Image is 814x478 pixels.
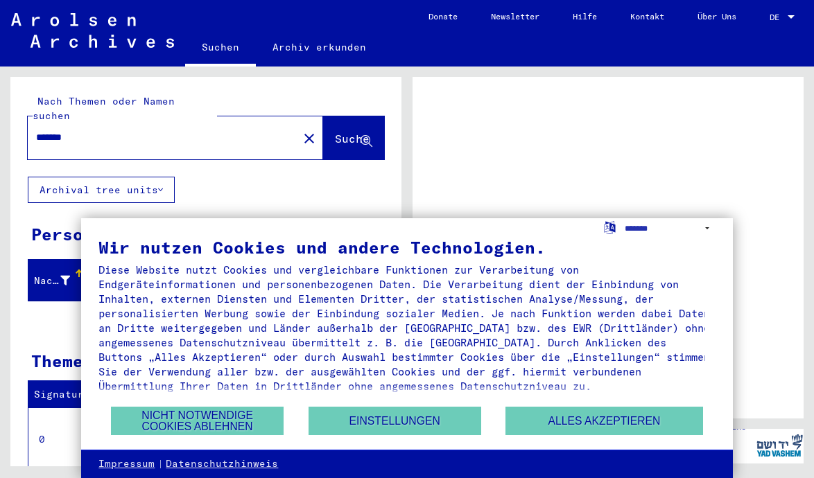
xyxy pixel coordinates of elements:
img: Arolsen_neg.svg [11,13,174,48]
button: Einstellungen [309,407,481,435]
button: Alles akzeptieren [505,407,703,435]
div: Nachname [34,269,87,292]
button: Suche [323,116,384,159]
span: Suche [335,132,370,145]
td: 0 [28,407,124,471]
a: Impressum [98,457,155,471]
select: Sprache auswählen [625,218,716,238]
button: Archival tree units [28,177,175,203]
button: Nicht notwendige Cookies ablehnen [111,407,284,435]
mat-icon: close [301,130,318,147]
div: Signature [34,387,113,402]
span: DE [770,12,785,22]
a: Suchen [185,30,256,67]
button: Clear [295,124,323,152]
a: Datenschutzhinweis [166,457,278,471]
div: Signature [34,384,127,406]
label: Sprache auswählen [603,220,617,233]
div: Wir nutzen Cookies und andere Technologien. [98,239,715,256]
img: yv_logo.png [754,428,806,463]
div: Themen [31,348,94,373]
div: Nachname [34,274,70,288]
a: Archiv erkunden [256,30,383,64]
div: Personen [31,222,114,247]
div: Diese Website nutzt Cookies und vergleichbare Funktionen zur Verarbeitung von Endgeräteinformatio... [98,263,715,393]
mat-header-cell: Nachname [28,261,85,300]
mat-label: Nach Themen oder Namen suchen [33,95,175,122]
